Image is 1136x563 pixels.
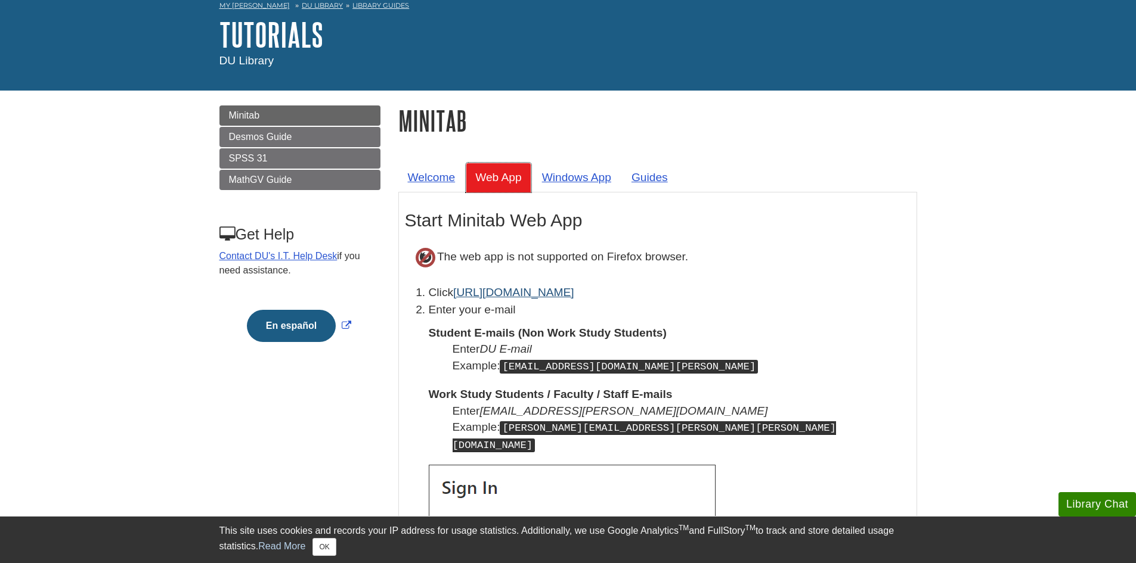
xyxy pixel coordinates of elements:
[533,163,621,192] a: Windows App
[219,251,338,261] a: Contact DU's I.T. Help Desk
[453,403,911,453] dd: Enter Example:
[429,386,911,402] dt: Work Study Students / Faculty / Staff E-mails
[429,325,911,341] dt: Student E-mails (Non Work Study Students)
[679,524,689,532] sup: TM
[745,524,756,532] sup: TM
[219,127,380,147] a: Desmos Guide
[500,360,758,374] kbd: [EMAIL_ADDRESS][DOMAIN_NAME][PERSON_NAME]
[405,210,911,231] h2: Start Minitab Web App
[302,1,343,10] a: DU Library
[229,132,292,142] span: Desmos Guide
[429,301,911,319] p: Enter your e-mail
[312,538,336,556] button: Close
[453,421,836,452] kbd: [PERSON_NAME][EMAIL_ADDRESS][PERSON_NAME][PERSON_NAME][DOMAIN_NAME]
[453,286,574,298] a: [URL][DOMAIN_NAME]
[229,110,260,120] span: Minitab
[229,175,292,185] span: MathGV Guide
[622,163,677,192] a: Guides
[219,54,274,67] span: DU Library
[398,105,917,136] h1: Minitab
[466,163,531,192] a: Web App
[405,237,911,278] p: The web app is not supported on Firefox browser.
[398,163,465,192] a: Welcome
[479,343,531,355] i: DU E-mail
[229,153,268,163] span: SPSS 31
[244,321,354,331] a: Link opens in new window
[219,105,380,362] div: Guide Page Menu
[219,226,379,243] h3: Get Help
[479,405,767,417] i: [EMAIL_ADDRESS][PERSON_NAME][DOMAIN_NAME]
[219,170,380,190] a: MathGV Guide
[219,1,290,11] a: My [PERSON_NAME]
[429,284,911,301] li: Click
[219,148,380,169] a: SPSS 31
[219,16,323,53] a: Tutorials
[219,105,380,126] a: Minitab
[352,1,409,10] a: Library Guides
[453,341,911,374] dd: Enter Example:
[1058,492,1136,517] button: Library Chat
[247,310,336,342] button: En español
[258,541,305,551] a: Read More
[219,524,917,556] div: This site uses cookies and records your IP address for usage statistics. Additionally, we use Goo...
[219,249,379,278] p: if you need assistance.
